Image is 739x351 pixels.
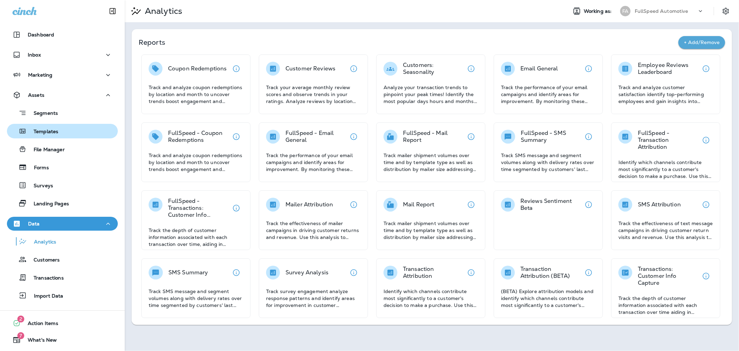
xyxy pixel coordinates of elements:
p: Transactions [27,275,64,282]
p: Data [28,221,40,226]
button: Forms [7,160,118,174]
p: Track mailer shipment volumes over time and by template type as well as distribution by mailer si... [384,220,478,241]
p: Email General [520,65,558,72]
button: File Manager [7,142,118,156]
p: Forms [27,165,49,171]
button: View details [699,198,713,212]
p: Track and analyze coupon redemptions by location and month to uncover trends boost engagement and... [149,84,243,105]
button: Inbox [7,48,118,62]
p: Identify which channels contribute most significantly to a customer's decision to make a purchase... [384,288,478,309]
p: Identify which channels contribute most significantly to a customer's decision to make a purchase... [618,159,713,180]
button: View details [229,201,243,215]
p: Analytics [27,239,56,246]
p: SMS Summary [168,269,208,276]
button: View details [464,266,478,280]
p: Track survey engagement analyze response patterns and identify areas for improvement in customer ... [266,288,361,309]
button: Import Data [7,288,118,303]
div: FA [620,6,631,16]
p: Track the effectiveness of mailer campaigns in driving customer returns and revenue. Use this ana... [266,220,361,241]
span: 7 [17,332,24,339]
p: Track SMS message and segment volumes along with delivery rates over time segmented by customers'... [501,152,596,173]
p: FullSpeed - Coupon Redemptions [168,130,229,144]
button: View details [347,198,361,212]
p: Transaction Attribution (BETA) [520,266,582,280]
p: Assets [28,92,44,98]
p: Customer Reviews [285,65,335,72]
button: + Add/Remove [678,36,725,49]
p: Customers: Seasonality [403,62,464,76]
button: Assets [7,88,118,102]
button: Customers [7,252,118,267]
button: View details [582,130,596,144]
button: View details [699,133,713,147]
p: Track the depth of customer information associated with each transaction over time aiding in asse... [618,295,713,316]
button: Collapse Sidebar [103,4,122,18]
p: Reviews Sentiment Beta [520,198,582,212]
button: 7What's New [7,333,118,347]
p: Track the performance of your email campaigns and identify areas for improvement. By monitoring t... [266,152,361,173]
p: Track the performance of your email campaigns and identify areas for improvement. By monitoring t... [501,84,596,105]
p: FullSpeed - Email General [285,130,347,144]
p: FullSpeed - Transaction Attribution [638,130,699,151]
button: Landing Pages [7,196,118,211]
p: Reports [139,37,678,47]
button: Settings [720,5,732,17]
button: View details [347,62,361,76]
button: 2Action Items [7,316,118,330]
button: Data [7,217,118,231]
p: Mailer Attribution [285,201,333,208]
p: Segments [27,110,58,117]
p: Employee Reviews Leaderboard [638,62,699,76]
button: Segments [7,105,118,120]
p: Inbox [28,52,41,58]
p: FullSpeed - SMS Summary [521,130,582,144]
p: Track SMS message and segment volumes along with delivery rates over time segmented by customers'... [149,288,243,309]
button: View details [464,130,478,144]
span: Action Items [21,320,58,329]
button: Marketing [7,68,118,82]
p: Import Data [27,293,63,300]
button: View details [229,62,243,76]
p: Analytics [142,6,182,16]
p: Mail Report [403,201,434,208]
button: Dashboard [7,28,118,42]
p: (BETA) Explore attribution models and identify which channels contribute most significantly to a ... [501,288,596,309]
span: 2 [17,316,24,323]
button: View details [347,130,361,144]
button: View details [699,62,713,76]
p: Track the effectiveness of text message campaigns in driving customer return visits and revenue. ... [618,220,713,241]
p: Landing Pages [27,201,69,207]
p: Marketing [28,72,52,78]
button: View details [582,198,596,212]
p: Track and analyze customer satisfaction identify top-performing employees and gain insights into ... [618,84,713,105]
p: Track the depth of customer information associated with each transaction over time, aiding in ass... [149,227,243,248]
p: FullSpeed Automotive [635,8,688,14]
button: View details [464,198,478,212]
span: Working as: [584,8,613,14]
p: FullSpeed - Mail Report [403,130,464,144]
button: Templates [7,124,118,138]
p: Track your average monthly review scores and observe trends in your ratings. Analyze reviews by l... [266,84,361,105]
button: View details [229,130,243,144]
p: Templates [27,129,58,135]
p: Customers [27,257,60,264]
button: View details [582,266,596,280]
p: File Manager [27,147,65,153]
p: Coupon Redemptions [168,65,227,72]
p: Dashboard [28,32,54,37]
p: Surveys [27,183,53,189]
p: SMS Attribution [638,201,681,208]
button: View details [229,266,243,280]
p: Analyze your transaction trends to pinpoint your peak times! Identify the most popular days hours... [384,84,478,105]
p: Transactions: Customer Info Capture [638,266,699,286]
button: View details [699,269,713,283]
p: Transaction Attribution [403,266,464,280]
button: View details [582,62,596,76]
span: What's New [21,337,57,345]
p: Survey Analysis [285,269,328,276]
button: Surveys [7,178,118,192]
button: View details [464,62,478,76]
p: Track mailer shipment volumes over time and by template type as well as distribution by mailer si... [384,152,478,173]
button: Analytics [7,234,118,249]
button: View details [347,266,361,280]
